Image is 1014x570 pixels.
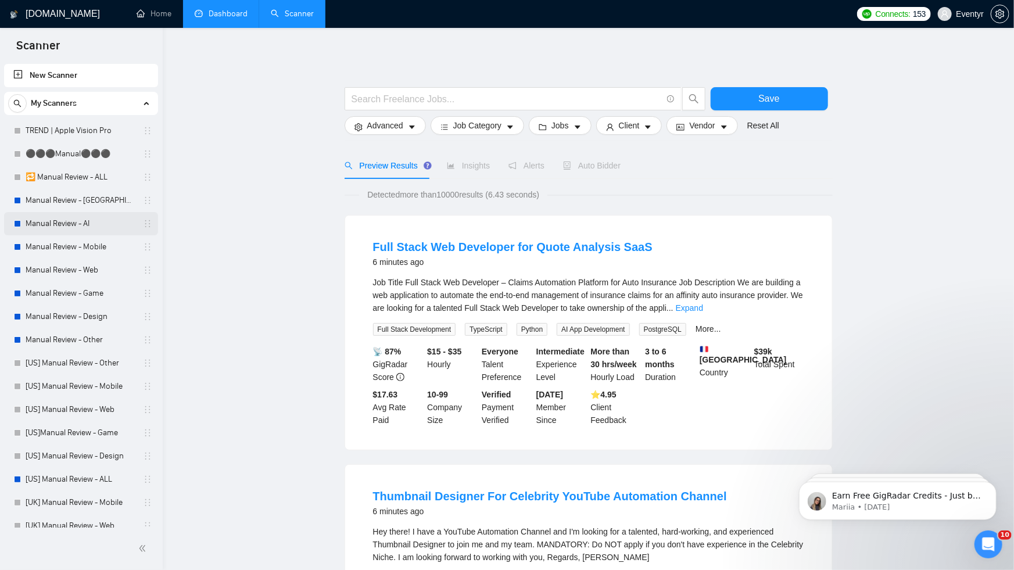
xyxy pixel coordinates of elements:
b: Verified [482,390,511,399]
a: Thumbnail Designer For Celebrity YouTube Automation Channel [373,490,727,503]
span: robot [563,162,571,170]
span: caret-down [644,123,652,131]
span: holder [143,335,152,345]
a: Manual Review - Mobile [26,235,136,259]
button: settingAdvancedcaret-down [345,116,426,135]
b: 📡 87% [373,347,402,356]
img: upwork-logo.png [862,9,872,19]
b: 3 to 6 months [645,347,675,369]
a: [UK] Manual Review - Web [26,514,136,537]
div: Hourly Load [589,345,643,383]
div: 6 minutes ago [373,255,653,269]
span: caret-down [574,123,582,131]
span: Detected more than 10000 results (6.43 seconds) [359,188,547,201]
span: holder [143,451,152,461]
button: setting [991,5,1009,23]
b: [GEOGRAPHIC_DATA] [700,345,787,364]
button: folderJobscaret-down [529,116,592,135]
a: [US] Manual Review - Other [26,352,136,375]
span: info-circle [396,373,404,381]
span: Jobs [551,119,569,132]
span: holder [143,219,152,228]
span: ... [667,303,673,313]
button: search [682,87,705,110]
div: Experience Level [534,345,589,383]
span: double-left [138,543,150,554]
a: ⚫⚫⚫Manual⚫⚫⚫ [26,142,136,166]
div: Duration [643,345,697,383]
span: holder [143,149,152,159]
a: [US] Manual Review - Design [26,444,136,468]
span: Scanner [7,37,69,62]
span: Job Category [453,119,501,132]
span: Client [619,119,640,132]
span: notification [508,162,517,170]
span: holder [143,266,152,275]
span: setting [991,9,1009,19]
span: Job Title Full Stack Web Developer – Claims Automation Platform for Auto Insurance Job Descriptio... [373,278,803,313]
span: setting [354,123,363,131]
div: Tooltip anchor [422,160,433,171]
span: holder [143,242,152,252]
button: Save [711,87,828,110]
span: Insights [447,161,490,170]
span: area-chart [447,162,455,170]
span: Connects: [876,8,911,20]
button: idcardVendorcaret-down [667,116,737,135]
span: Python [517,323,547,336]
div: Hourly [425,345,479,383]
span: holder [143,196,152,205]
a: [US] Manual Review - ALL [26,468,136,491]
span: holder [143,126,152,135]
div: Member Since [534,388,589,426]
span: 10 [998,530,1012,540]
span: search [683,94,705,104]
div: Talent Preference [479,345,534,383]
span: holder [143,405,152,414]
img: 🇫🇷 [700,345,708,353]
span: caret-down [720,123,728,131]
div: Company Size [425,388,479,426]
span: holder [143,428,152,438]
span: bars [440,123,449,131]
a: Reset All [747,119,779,132]
b: Intermediate [536,347,585,356]
a: New Scanner [13,64,149,87]
span: 153 [913,8,926,20]
b: $17.63 [373,390,398,399]
span: user [606,123,614,131]
div: GigRadar Score [371,345,425,383]
iframe: Intercom notifications message [782,457,1014,539]
button: barsJob Categorycaret-down [431,116,524,135]
a: Manual Review - Game [26,282,136,305]
div: 6 minutes ago [373,504,727,518]
div: Country [697,345,752,383]
span: Vendor [689,119,715,132]
div: Payment Verified [479,388,534,426]
a: homeHome [137,9,171,19]
b: Everyone [482,347,518,356]
div: Total Spent [752,345,807,383]
span: holder [143,312,152,321]
b: $15 - $35 [427,347,461,356]
span: caret-down [506,123,514,131]
b: ⭐️ 4.95 [591,390,617,399]
span: holder [143,173,152,182]
a: Full Stack Web Developer for Quote Analysis SaaS [373,241,653,253]
a: Manual Review - Design [26,305,136,328]
div: Client Feedback [589,388,643,426]
span: holder [143,521,152,530]
b: More than 30 hrs/week [591,347,637,369]
a: dashboardDashboard [195,9,248,19]
span: search [345,162,353,170]
span: user [941,10,949,18]
span: holder [143,289,152,298]
b: $ 39k [754,347,772,356]
div: Job Title Full Stack Web Developer – Claims Automation Platform for Auto Insurance Job Descriptio... [373,276,804,314]
a: More... [696,324,721,334]
span: Save [758,91,779,106]
a: Manual Review - Web [26,259,136,282]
